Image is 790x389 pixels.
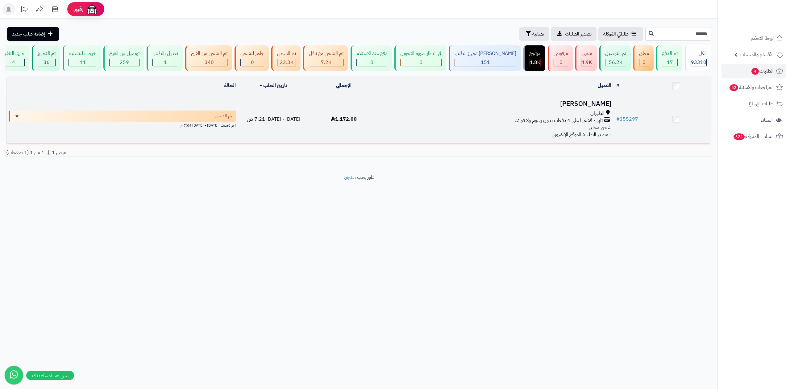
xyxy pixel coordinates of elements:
span: 1,172.00 [331,115,357,123]
a: مرفوض 0 [547,45,574,71]
a: في انتظار صورة التحويل 0 [393,45,447,71]
div: اخر تحديث: [DATE] - [DATE] 7:04 م [9,122,236,128]
a: طلباتي المُوكلة [598,27,643,41]
div: 56184 [605,59,626,66]
span: 340 [205,59,214,66]
a: دفع عند الاستلام 0 [349,45,393,71]
a: تم الشحن 22.3K [270,45,302,71]
a: متجرة [343,174,355,181]
a: تم التوصيل 56.2K [598,45,632,71]
div: تم الدفع [662,50,678,57]
span: الطلبات [751,67,774,75]
a: # [616,82,619,89]
span: تصفية [532,30,544,38]
a: العميل [598,82,611,89]
span: العملاء [761,116,773,124]
a: الكل93310 [684,45,713,71]
a: طلبات الإرجاع [721,96,786,111]
span: 17 [667,59,673,66]
div: 151 [455,59,516,66]
div: 0 [554,59,568,66]
a: تم الشحن من الفرع 340 [184,45,233,71]
span: 44 [79,59,85,66]
img: logo-2.png [748,16,784,29]
div: تم الشحن مع ناقل [309,50,343,57]
a: لوحة التحكم [721,31,786,46]
div: تم الشحن من الفرع [191,50,227,57]
a: توصيل من الفرع 259 [102,45,145,71]
div: [PERSON_NAME] تجهيز الطلب [455,50,516,57]
span: الأقسام والمنتجات [740,50,774,59]
span: 56.2K [609,59,622,66]
span: تابي - قسّمها على 4 دفعات بدون رسوم ولا فوائد [515,117,603,124]
span: 324 [734,133,745,140]
h3: [PERSON_NAME] [381,100,611,107]
a: المراجعات والأسئلة52 [721,80,786,95]
a: الطلبات4 [721,64,786,78]
span: طلباتي المُوكلة [603,30,629,38]
a: تاريخ الطلب [260,82,288,89]
span: 0 [419,59,422,66]
span: لوحة التحكم [751,34,774,43]
span: [DATE] - [DATE] 7:21 ص [247,115,300,123]
div: تعديل بالطلب [152,50,178,57]
div: 0 [241,59,264,66]
div: تم الشحن [277,50,296,57]
span: رفيق [73,6,83,13]
a: #355297 [616,115,638,123]
div: عرض 1 إلى 1 من 1 (1 صفحات) [2,149,359,156]
div: ملغي [581,50,592,57]
div: 7223 [309,59,343,66]
a: ملغي 4.9K [574,45,598,71]
span: تصدير الطلبات [565,30,592,38]
a: [PERSON_NAME] تجهيز الطلب 151 [447,45,522,71]
span: 0 [642,59,646,66]
div: 44 [69,59,96,66]
span: السلات المتروكة [733,132,774,141]
span: 4 [12,59,15,66]
div: 340 [191,59,227,66]
a: السلات المتروكة324 [721,129,786,144]
div: في انتظار صورة التحويل [400,50,442,57]
a: العملاء [721,113,786,128]
a: معلق 0 [632,45,655,71]
div: 4934 [581,59,592,66]
span: 36 [44,59,50,66]
div: جاهز للشحن [240,50,264,57]
span: طلبات الإرجاع [749,99,774,108]
div: جاري التنفيذ [2,50,25,57]
div: مرتجع [529,50,541,57]
span: تم الشحن [215,113,232,119]
span: 1 [164,59,167,66]
div: تم التجهيز [38,50,56,57]
span: 7.2K [321,59,331,66]
a: إضافة طلب جديد [7,27,59,41]
div: خرجت للتسليم [69,50,96,57]
div: مرفوض [554,50,568,57]
span: 0 [370,59,373,66]
span: المراجعات والأسئلة [729,83,774,92]
a: تحديثات المنصة [16,3,32,17]
div: تم التوصيل [605,50,626,57]
span: 93310 [691,59,706,66]
div: 0 [357,59,387,66]
span: 151 [481,59,490,66]
span: 0 [251,59,254,66]
a: تم التجهيز 36 [31,45,61,71]
span: 0 [559,59,563,66]
div: 0 [401,59,441,66]
td: - مصدر الطلب: الموقع الإلكتروني [379,95,613,143]
span: الظهران [590,110,605,117]
div: 17 [662,59,677,66]
div: 1773 [530,59,540,66]
a: الحالة [224,82,236,89]
span: 1.8K [530,59,540,66]
div: 0 [639,59,649,66]
a: تعديل بالطلب 1 [145,45,184,71]
a: تصدير الطلبات [551,27,597,41]
a: تم الشحن مع ناقل 7.2K [302,45,349,71]
div: 259 [110,59,139,66]
span: 4.9K [581,59,592,66]
span: شحن مجاني [589,124,611,131]
a: خرجت للتسليم 44 [61,45,102,71]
